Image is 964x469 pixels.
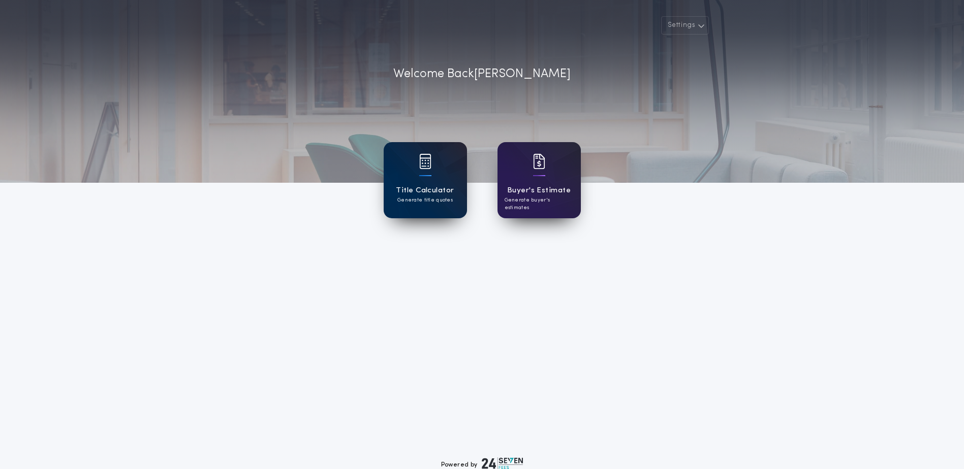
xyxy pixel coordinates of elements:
[419,154,431,169] img: card icon
[497,142,581,218] a: card iconBuyer's EstimateGenerate buyer's estimates
[507,185,571,196] h1: Buyer's Estimate
[533,154,545,169] img: card icon
[397,196,453,204] p: Generate title quotes
[396,185,454,196] h1: Title Calculator
[393,65,571,83] p: Welcome Back [PERSON_NAME]
[384,142,467,218] a: card iconTitle CalculatorGenerate title quotes
[505,196,574,212] p: Generate buyer's estimates
[661,16,709,35] button: Settings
